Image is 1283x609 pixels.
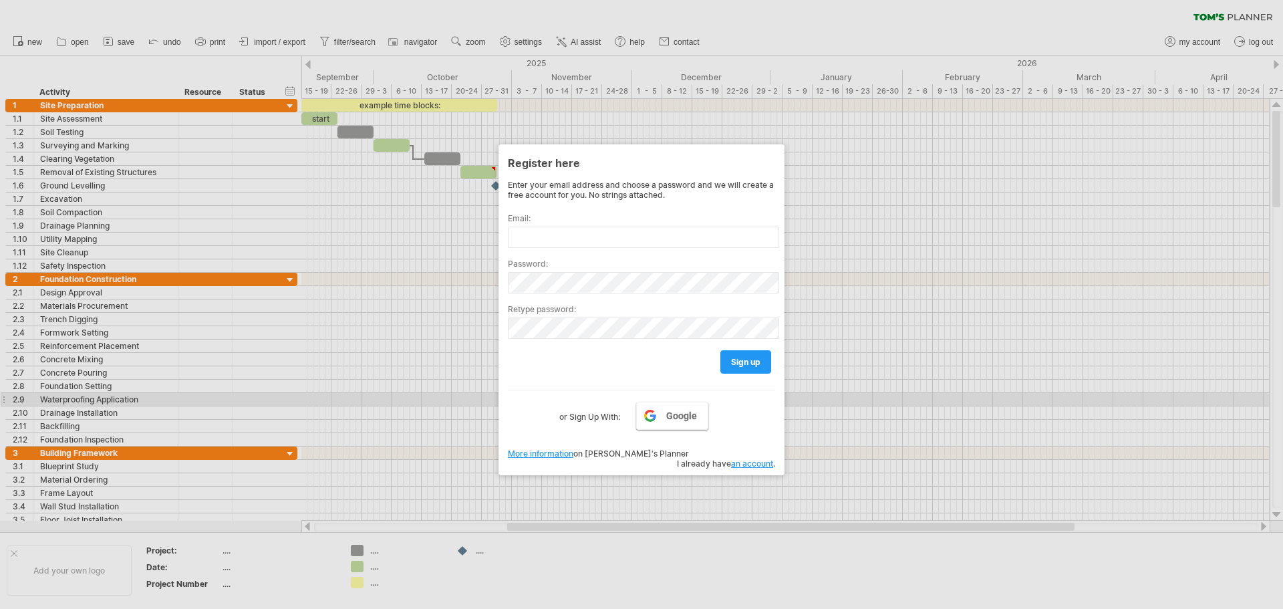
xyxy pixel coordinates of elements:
span: Google [666,410,697,421]
a: an account [731,459,773,469]
label: or Sign Up With: [559,402,620,424]
span: on [PERSON_NAME]'s Planner [508,449,689,459]
label: Password: [508,259,775,269]
a: sign up [720,350,771,374]
label: Retype password: [508,304,775,314]
div: Enter your email address and choose a password and we will create a free account for you. No stri... [508,180,775,200]
span: I already have . [677,459,775,469]
div: Register here [508,150,775,174]
a: Google [636,402,708,430]
label: Email: [508,213,775,223]
a: More information [508,449,573,459]
span: sign up [731,357,760,367]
